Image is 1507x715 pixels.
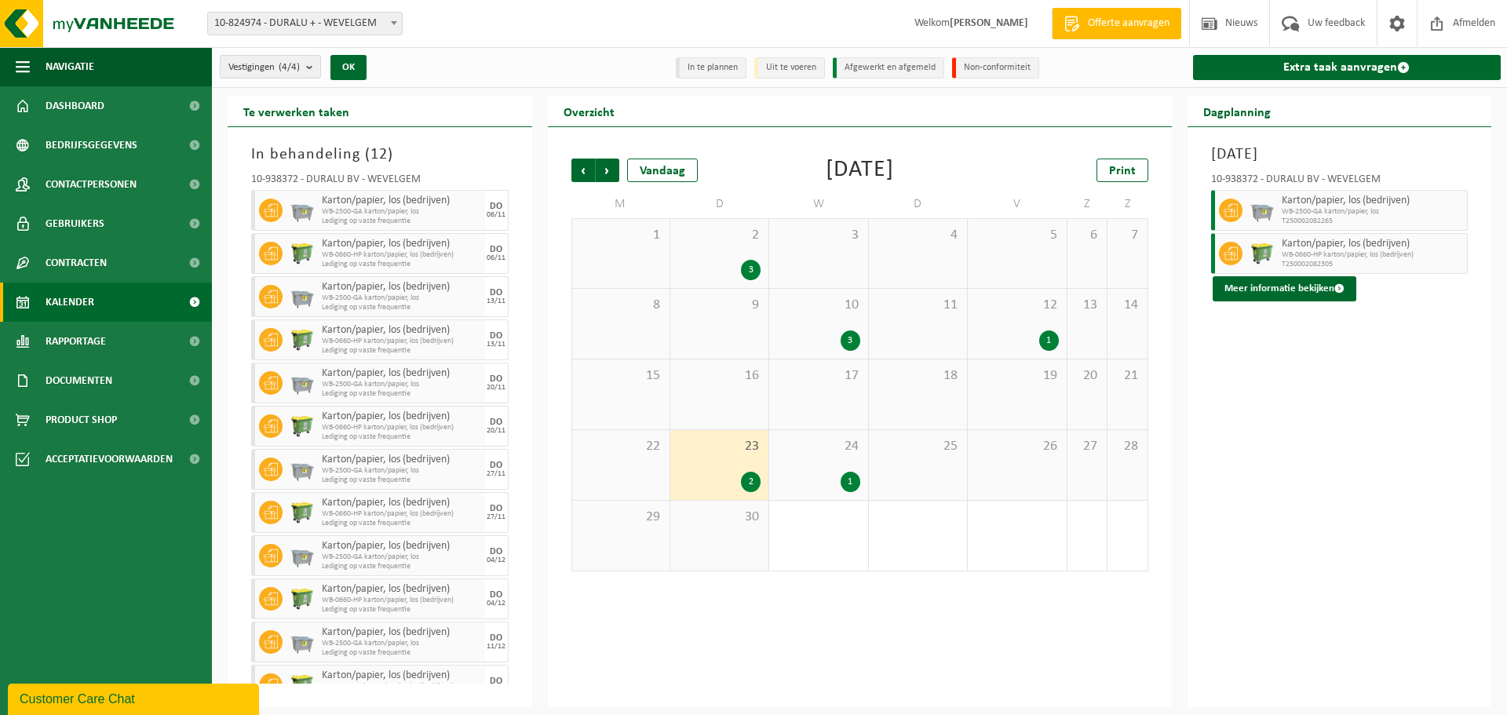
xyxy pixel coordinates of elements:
[678,297,761,314] span: 9
[1211,174,1469,190] div: 10-938372 - DURALU BV - WEVELGEM
[1115,367,1139,385] span: 21
[833,57,944,78] li: Afgewerkt en afgemeld
[322,337,481,346] span: WB-0660-HP karton/papier, los (bedrijven)
[869,190,968,218] td: D
[490,374,502,384] div: DO
[290,199,314,222] img: WB-2500-GAL-GY-01
[777,367,859,385] span: 17
[322,238,481,250] span: Karton/papier, los (bedrijven)
[976,227,1058,244] span: 5
[490,547,502,556] div: DO
[1115,227,1139,244] span: 7
[322,596,481,605] span: WB-0660-HP karton/papier, los (bedrijven)
[322,281,481,294] span: Karton/papier, los (bedrijven)
[290,673,314,697] img: WB-0660-HPE-GN-50
[1084,16,1173,31] span: Offerte aanvragen
[678,509,761,526] span: 30
[290,414,314,438] img: WB-0660-HPE-GN-50
[950,17,1028,29] strong: [PERSON_NAME]
[322,562,481,571] span: Lediging op vaste frequentie
[322,432,481,442] span: Lediging op vaste frequentie
[322,389,481,399] span: Lediging op vaste frequentie
[627,159,698,182] div: Vandaag
[487,513,505,521] div: 27/11
[251,174,509,190] div: 10-938372 - DURALU BV - WEVELGEM
[322,207,481,217] span: WB-2500-GA karton/papier, los
[1211,143,1469,166] h3: [DATE]
[1115,297,1139,314] span: 14
[322,626,481,639] span: Karton/papier, los (bedrijven)
[976,438,1058,455] span: 26
[1052,8,1181,39] a: Offerte aanvragen
[322,324,481,337] span: Karton/papier, los (bedrijven)
[490,418,502,427] div: DO
[777,438,859,455] span: 24
[571,190,670,218] td: M
[1107,190,1148,218] td: Z
[678,367,761,385] span: 16
[580,438,662,455] span: 22
[290,544,314,567] img: WB-2500-GAL-GY-01
[322,476,481,485] span: Lediging op vaste frequentie
[487,643,505,651] div: 11/12
[322,410,481,423] span: Karton/papier, los (bedrijven)
[670,190,769,218] td: D
[580,227,662,244] span: 1
[279,62,300,72] count: (4/4)
[596,159,619,182] span: Volgende
[676,57,746,78] li: In te plannen
[769,190,868,218] td: W
[580,509,662,526] span: 29
[322,423,481,432] span: WB-0660-HP karton/papier, los (bedrijven)
[46,47,94,86] span: Navigatie
[487,254,505,262] div: 06/11
[678,438,761,455] span: 23
[207,12,403,35] span: 10-824974 - DURALU + - WEVELGEM
[322,454,481,466] span: Karton/papier, los (bedrijven)
[322,380,481,389] span: WB-2500-GA karton/papier, los
[1193,55,1502,80] a: Extra taak aanvragen
[826,159,894,182] div: [DATE]
[322,519,481,528] span: Lediging op vaste frequentie
[208,13,402,35] span: 10-824974 - DURALU + - WEVELGEM
[322,639,481,648] span: WB-2500-GA karton/papier, los
[290,458,314,481] img: WB-2500-GAL-GY-01
[877,367,959,385] span: 18
[1250,199,1274,222] img: WB-2500-GAL-GY-01
[1213,276,1356,301] button: Meer informatie bekijken
[46,440,173,479] span: Acceptatievoorwaarden
[46,165,137,204] span: Contactpersonen
[968,190,1067,218] td: V
[580,297,662,314] span: 8
[1075,297,1099,314] span: 13
[976,367,1058,385] span: 19
[46,400,117,440] span: Product Shop
[487,341,505,348] div: 13/11
[1282,207,1464,217] span: WB-2500-GA karton/papier, los
[490,245,502,254] div: DO
[228,56,300,79] span: Vestigingen
[290,328,314,352] img: WB-0660-HPE-GN-50
[290,587,314,611] img: WB-0660-HPE-GN-50
[290,630,314,654] img: WB-2500-GAL-GY-01
[678,227,761,244] span: 2
[487,297,505,305] div: 13/11
[251,143,509,166] h3: In behandeling ( )
[46,204,104,243] span: Gebruikers
[877,438,959,455] span: 25
[322,303,481,312] span: Lediging op vaste frequentie
[1115,438,1139,455] span: 28
[1075,438,1099,455] span: 27
[490,202,502,211] div: DO
[322,583,481,596] span: Karton/papier, los (bedrijven)
[322,294,481,303] span: WB-2500-GA karton/papier, los
[487,556,505,564] div: 04/12
[330,55,367,80] button: OK
[46,283,94,322] span: Kalender
[548,96,630,126] h2: Overzicht
[322,217,481,226] span: Lediging op vaste frequentie
[46,126,137,165] span: Bedrijfsgegevens
[490,504,502,513] div: DO
[487,427,505,435] div: 20/11
[1188,96,1286,126] h2: Dagplanning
